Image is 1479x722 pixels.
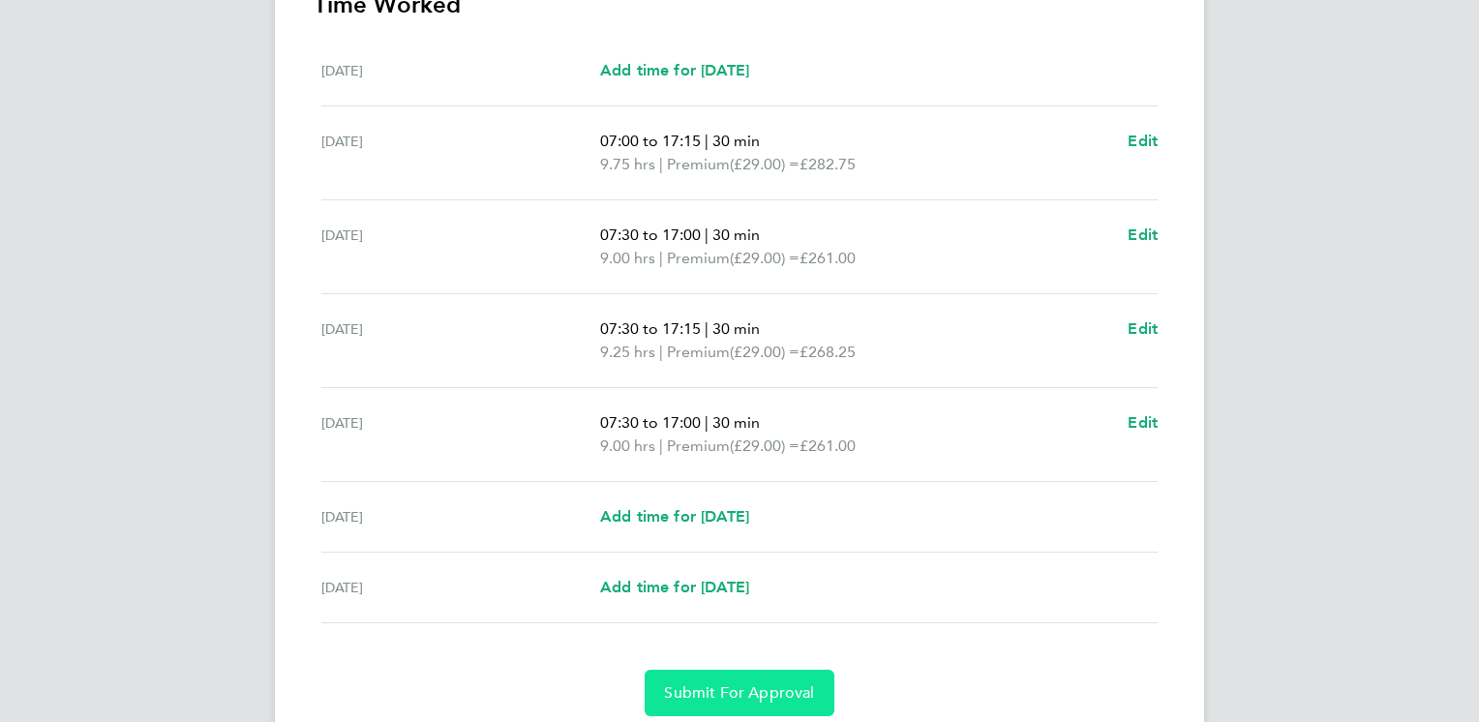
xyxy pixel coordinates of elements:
[659,155,663,173] span: |
[600,61,749,79] span: Add time for [DATE]
[1128,317,1158,341] a: Edit
[321,576,600,599] div: [DATE]
[321,59,600,82] div: [DATE]
[321,130,600,176] div: [DATE]
[1128,411,1158,435] a: Edit
[664,683,814,703] span: Submit For Approval
[730,155,800,173] span: (£29.00) =
[705,226,709,244] span: |
[659,436,663,455] span: |
[600,578,749,596] span: Add time for [DATE]
[321,411,600,458] div: [DATE]
[667,435,730,458] span: Premium
[800,155,856,173] span: £282.75
[600,59,749,82] a: Add time for [DATE]
[1128,130,1158,153] a: Edit
[321,317,600,364] div: [DATE]
[800,436,856,455] span: £261.00
[1128,226,1158,244] span: Edit
[600,226,701,244] span: 07:30 to 17:00
[667,341,730,364] span: Premium
[1128,224,1158,247] a: Edit
[705,132,709,150] span: |
[600,132,701,150] span: 07:00 to 17:15
[705,413,709,432] span: |
[600,249,655,267] span: 9.00 hrs
[705,319,709,338] span: |
[1128,413,1158,432] span: Edit
[600,155,655,173] span: 9.75 hrs
[667,153,730,176] span: Premium
[321,505,600,528] div: [DATE]
[800,249,856,267] span: £261.00
[600,343,655,361] span: 9.25 hrs
[712,132,760,150] span: 30 min
[659,343,663,361] span: |
[1128,319,1158,338] span: Edit
[321,224,600,270] div: [DATE]
[800,343,856,361] span: £268.25
[600,436,655,455] span: 9.00 hrs
[600,505,749,528] a: Add time for [DATE]
[600,576,749,599] a: Add time for [DATE]
[730,343,800,361] span: (£29.00) =
[600,413,701,432] span: 07:30 to 17:00
[712,413,760,432] span: 30 min
[730,249,800,267] span: (£29.00) =
[1128,132,1158,150] span: Edit
[730,436,800,455] span: (£29.00) =
[667,247,730,270] span: Premium
[659,249,663,267] span: |
[600,507,749,526] span: Add time for [DATE]
[645,670,833,716] button: Submit For Approval
[600,319,701,338] span: 07:30 to 17:15
[712,319,760,338] span: 30 min
[712,226,760,244] span: 30 min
